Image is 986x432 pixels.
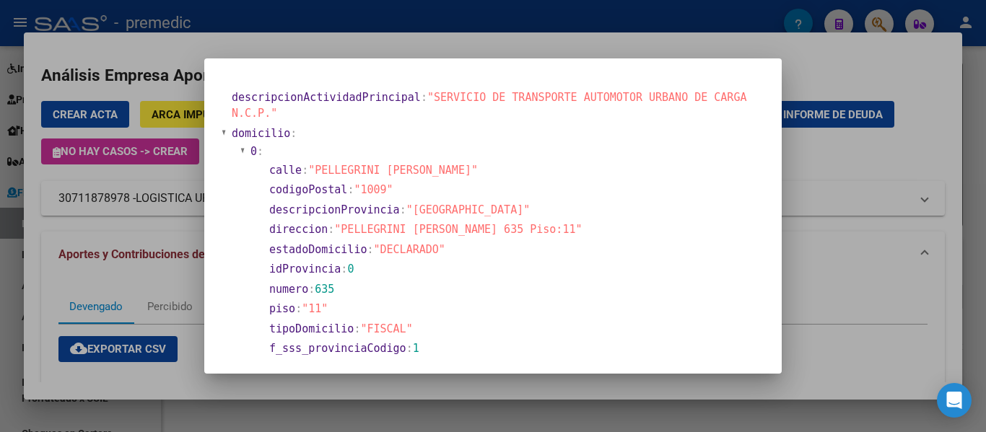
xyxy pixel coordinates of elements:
span: "[GEOGRAPHIC_DATA]" [406,203,531,216]
span: domicilio [232,127,290,140]
span: "11" [302,302,328,315]
span: direccion [269,223,328,236]
span: : [354,322,360,335]
span: estadoDomicilio [269,243,367,256]
span: "PELLEGRINI [PERSON_NAME] 635 Piso:11" [334,223,582,236]
span: descripcionProvincia [269,203,400,216]
span: "DECLARADO" [374,243,445,256]
span: calle [269,164,302,177]
span: : [406,342,413,355]
span: : [257,145,263,158]
span: descripcionActividadPrincipal [232,91,421,104]
span: : [341,263,347,275]
span: : [400,203,406,216]
span: 0 [250,145,257,158]
span: tipoDomicilio [269,322,354,335]
span: "1009" [354,183,393,196]
span: "SERVICIO DE TRANSPORTE AUTOMOTOR URBANO DE CARGA N.C.P." [232,91,746,120]
span: 1 [413,342,419,355]
span: : [347,183,354,196]
span: f_sss_provinciaCodigo [269,342,406,355]
span: : [302,164,308,177]
span: : [308,283,315,296]
span: : [290,127,297,140]
span: : [367,243,373,256]
span: : [295,302,302,315]
span: : [421,91,427,104]
span: piso [269,302,295,315]
span: codigoPostal [269,183,347,196]
span: 0 [347,263,354,275]
span: 635 [315,283,334,296]
span: "FISCAL" [360,322,412,335]
span: idProvincia [269,263,341,275]
span: : [328,223,334,236]
div: Open Intercom Messenger [937,383,972,418]
span: "PELLEGRINI [PERSON_NAME]" [308,164,478,177]
span: numero [269,283,308,296]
